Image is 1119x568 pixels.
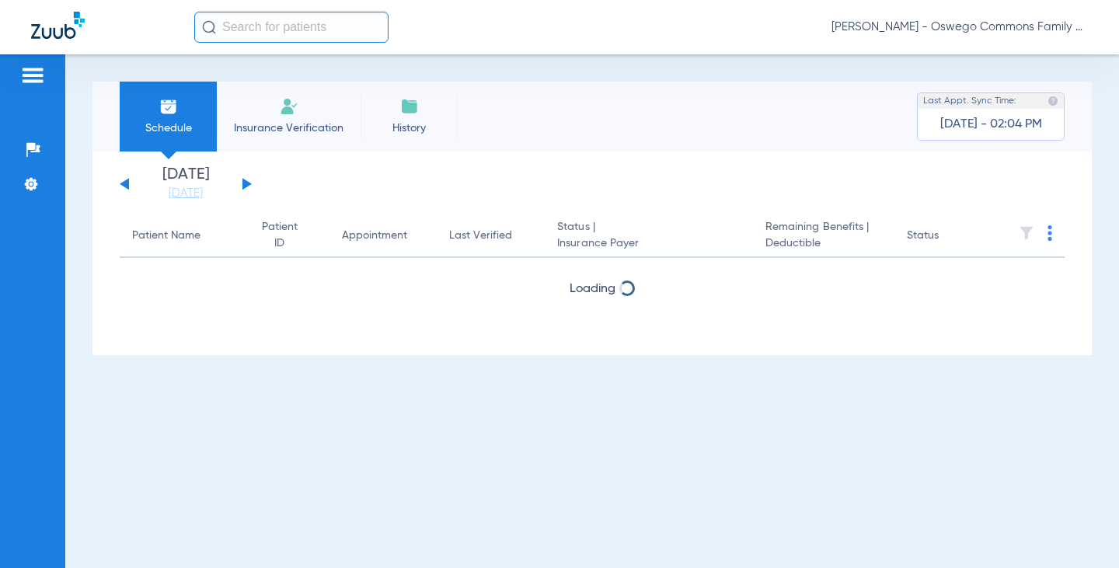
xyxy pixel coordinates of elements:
div: Appointment [342,228,407,244]
img: History [400,97,419,116]
img: Search Icon [202,20,216,34]
div: Appointment [342,228,424,244]
div: Last Verified [449,228,533,244]
span: Loading [570,283,615,295]
input: Search for patients [194,12,389,43]
div: Patient ID [256,219,317,252]
span: [DATE] - 02:04 PM [940,117,1042,132]
img: Manual Insurance Verification [280,97,298,116]
img: last sync help info [1048,96,1058,106]
img: filter.svg [1019,225,1034,241]
th: Status [894,214,999,258]
div: Patient ID [256,219,303,252]
span: Schedule [131,120,205,136]
span: Insurance Payer [557,235,741,252]
div: Last Verified [449,228,512,244]
th: Remaining Benefits | [753,214,894,258]
img: Schedule [159,97,178,116]
span: Deductible [765,235,882,252]
div: Patient Name [132,228,231,244]
span: History [372,120,446,136]
img: hamburger-icon [20,66,45,85]
div: Patient Name [132,228,200,244]
span: [PERSON_NAME] - Oswego Commons Family Dental [831,19,1088,35]
th: Status | [545,214,753,258]
img: group-dot-blue.svg [1048,225,1052,241]
li: [DATE] [139,167,232,201]
a: [DATE] [139,186,232,201]
span: Insurance Verification [228,120,349,136]
img: Zuub Logo [31,12,85,39]
span: Last Appt. Sync Time: [923,93,1016,109]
